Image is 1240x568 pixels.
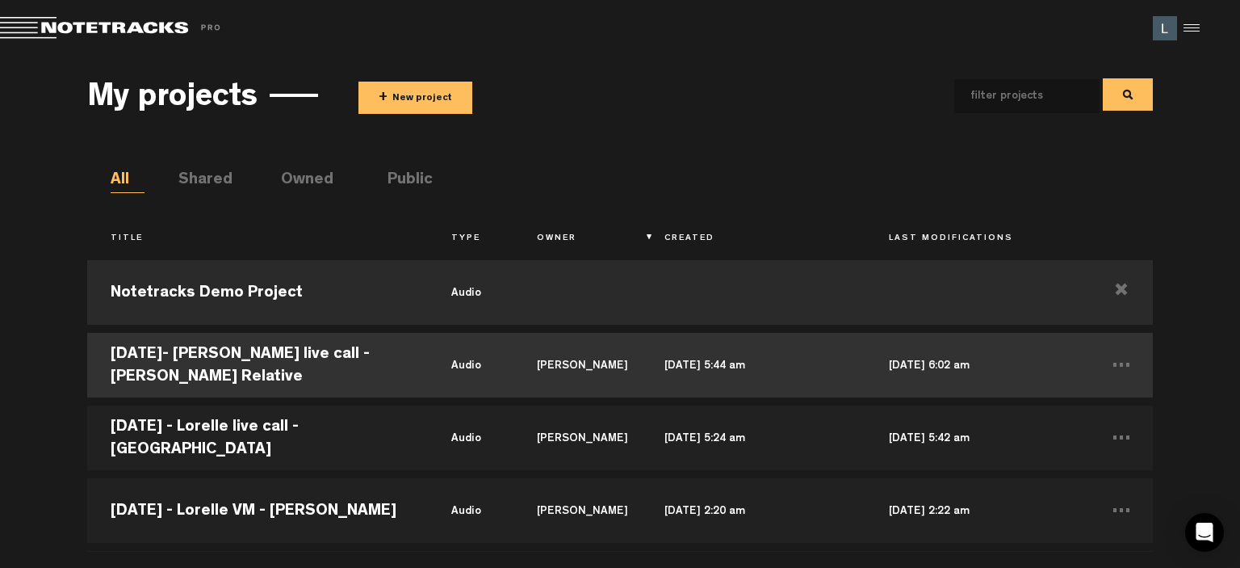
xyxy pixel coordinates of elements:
td: ... [1089,329,1153,402]
button: +New project [358,82,472,114]
th: Type [428,225,513,253]
td: [DATE] 2:20 am [641,474,865,547]
td: [DATE] 5:24 am [641,402,865,474]
li: Owned [281,169,315,193]
input: filter projects [954,79,1074,113]
div: Open Intercom Messenger [1185,513,1224,552]
th: Title [87,225,429,253]
li: Public [387,169,421,193]
td: audio [428,256,513,329]
td: [DATE]- [PERSON_NAME] live call - [PERSON_NAME] Relative [87,329,429,402]
td: ... [1089,402,1153,474]
td: [DATE] 6:02 am [865,329,1089,402]
li: All [111,169,145,193]
td: [DATE] 5:42 am [865,402,1089,474]
td: [PERSON_NAME] [513,402,642,474]
td: audio [428,402,513,474]
td: ... [1089,474,1153,547]
th: Created [641,225,865,253]
span: + [379,89,387,107]
td: [DATE] 5:44 am [641,329,865,402]
li: Shared [178,169,212,193]
img: ACg8ocI82s-WqOKshKhTl7kiJW-AJBejSiqTpEjah9oG_bbW_7-SlQ=s96-c [1153,16,1177,40]
td: [PERSON_NAME] [513,474,642,547]
td: Notetracks Demo Project [87,256,429,329]
h3: My projects [87,82,258,117]
td: [DATE] 2:22 am [865,474,1089,547]
td: [PERSON_NAME] [513,329,642,402]
th: Last Modifications [865,225,1089,253]
td: audio [428,474,513,547]
td: [DATE] - Lorelle live call - [GEOGRAPHIC_DATA] [87,402,429,474]
th: Owner [513,225,642,253]
td: [DATE] - Lorelle VM - [PERSON_NAME] [87,474,429,547]
td: audio [428,329,513,402]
